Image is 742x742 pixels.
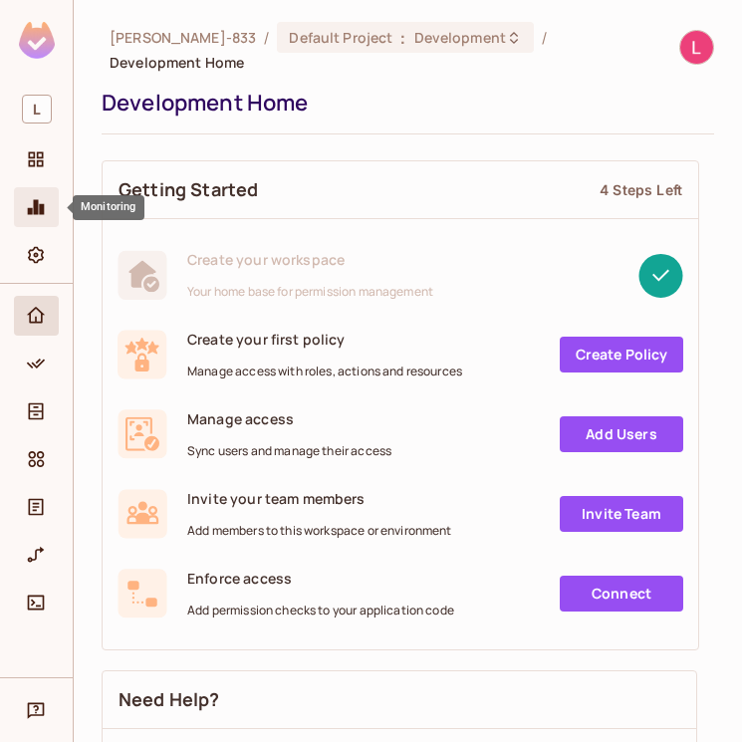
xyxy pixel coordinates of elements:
a: Invite Team [560,496,683,532]
span: Invite your team members [187,489,452,508]
div: Projects [14,139,59,179]
div: Help & Updates [14,690,59,730]
div: Monitoring [14,187,59,227]
div: Home [14,296,59,336]
span: Manage access [187,409,391,428]
span: Manage access with roles, actions and resources [187,364,462,379]
div: Connect [14,583,59,622]
img: SReyMgAAAABJRU5ErkJggg== [19,22,55,59]
span: Development Home [110,53,244,72]
span: L [22,95,52,124]
div: URL Mapping [14,535,59,575]
span: Your home base for permission management [187,284,433,300]
span: Getting Started [119,177,258,202]
div: Development Home [102,88,704,118]
img: Luis Angel Anampa Lavado [680,31,713,64]
div: Settings [14,235,59,275]
div: Policy [14,344,59,383]
span: Add members to this workspace or environment [187,523,452,539]
a: Connect [560,576,683,612]
div: Workspace: Luis-833 [14,87,59,131]
span: Development [414,28,506,47]
span: Create your workspace [187,250,433,269]
span: : [399,30,406,46]
span: Create your first policy [187,330,462,349]
span: Sync users and manage their access [187,443,391,459]
div: Elements [14,439,59,479]
span: Add permission checks to your application code [187,603,454,618]
div: 4 Steps Left [600,180,682,199]
span: Enforce access [187,569,454,588]
div: Directory [14,391,59,431]
div: Audit Log [14,487,59,527]
a: Add Users [560,416,683,452]
div: Monitoring [73,195,144,220]
span: Default Project [289,28,392,47]
li: / [264,28,269,47]
li: / [542,28,547,47]
span: the active workspace [110,28,256,47]
span: Need Help? [119,687,220,712]
a: Create Policy [560,337,683,372]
